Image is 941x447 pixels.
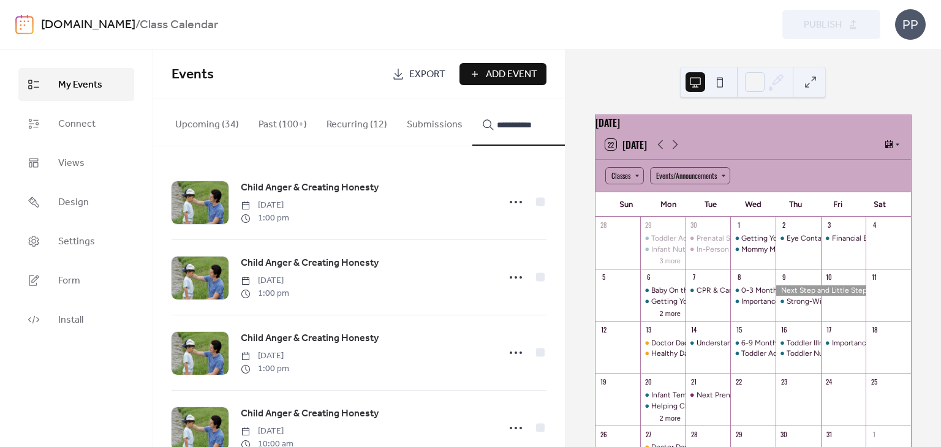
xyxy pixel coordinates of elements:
div: 23 [779,377,788,386]
span: Add Event [486,67,537,82]
a: Views [18,146,134,179]
button: 3 more [655,255,686,265]
div: Next Step and Little Steps Closed [776,285,866,296]
a: Form [18,264,134,297]
div: Tue [690,192,732,217]
div: Sat [859,192,901,217]
div: Baby On the Move & Staying Out of Debt [651,285,788,296]
button: Upcoming (34) [165,99,249,145]
a: Child Anger & Creating Honesty [241,406,379,422]
div: 26 [599,429,608,438]
a: Install [18,303,134,336]
div: 22 [734,377,743,386]
a: Settings [18,225,134,258]
div: Importance of Words & Credit Cards: Friend or Foe? [730,296,776,307]
button: 2 more [655,307,686,318]
div: Next Prenatal Series Start Date [686,390,731,400]
div: Doctor Dad - Spiritual Series [651,338,746,348]
span: Child Anger & Creating Honesty [241,407,379,421]
span: Design [58,195,89,210]
a: Export [383,63,455,85]
div: Infant Temperament & Creating Courage [651,390,788,400]
div: Importance of Words & Credit Cards: Friend or Foe? [741,296,915,307]
span: Events [172,61,214,88]
button: 22[DATE] [601,136,651,153]
div: 11 [869,272,879,282]
div: Getting Your Child to Eat & Creating Confidence [640,296,686,307]
div: Understanding Your Infant & Infant Accidents [697,338,848,348]
div: Wed [732,192,774,217]
span: Views [58,156,85,171]
div: Doctor Dad - Spiritual Series [640,338,686,348]
img: logo [15,15,34,34]
div: Healthy Dad - Spiritual Series [651,348,749,359]
div: 27 [644,429,653,438]
div: Healthy Dad - Spiritual Series [640,348,686,359]
div: Strong-Willed Children & Bonding With Your Toddler [776,296,821,307]
div: 0-3 Month & 3-6 Month Infant Expectations [741,285,889,296]
div: 24 [825,377,834,386]
b: Class Calendar [140,13,218,37]
div: Infant Nutrition & Budget 101 [640,244,686,255]
button: Add Event [459,63,546,85]
span: Child Anger & Creating Honesty [241,331,379,346]
b: / [135,13,140,37]
span: Child Anger & Creating Honesty [241,256,379,271]
div: Importance of Bonding & Infant Expectations [821,338,866,348]
div: 12 [599,325,608,334]
div: 21 [689,377,698,386]
span: Connect [58,117,96,132]
div: Mon [648,192,690,217]
button: Submissions [397,99,472,145]
a: My Events [18,68,134,101]
div: Thu [774,192,817,217]
div: 5 [599,272,608,282]
span: My Events [58,78,102,92]
a: Child Anger & Creating Honesty [241,255,379,271]
div: Toddler Accidents & Your Financial Future [741,348,881,359]
span: [DATE] [241,199,289,212]
div: 30 [689,220,698,230]
button: 2 more [655,412,686,423]
div: Toddler Accidents & Your Financial Future [730,348,776,359]
div: 31 [825,429,834,438]
div: 10 [825,272,834,282]
div: CPR & Car Seat Safety [697,285,772,296]
div: 29 [734,429,743,438]
a: Connect [18,107,134,140]
div: Sun [605,192,648,217]
div: 20 [644,377,653,386]
span: Form [58,274,80,288]
span: [DATE] [241,425,293,438]
div: Toddler Illness & Toddler Oral Health [787,338,909,348]
div: 16 [779,325,788,334]
div: 9 [779,272,788,282]
span: 1:00 pm [241,362,289,375]
div: 25 [869,377,879,386]
div: 15 [734,325,743,334]
button: Past (100+) [249,99,317,145]
div: 3 [825,220,834,230]
div: 1 [734,220,743,230]
div: Prenatal Series [686,233,731,244]
div: Financial Emergencies & Creating Motivation [821,233,866,244]
div: Toddler Nutrition & Toddler Play [787,348,893,359]
div: 1 [869,429,879,438]
div: In-Person Prenatal Series [697,244,781,255]
div: Getting Your Child to Eat & Creating Confidence [651,296,815,307]
a: Child Anger & Creating Honesty [241,180,379,196]
div: 6 [644,272,653,282]
div: Getting Your Baby to Sleep & Crying [730,233,776,244]
div: 18 [869,325,879,334]
span: 1:00 pm [241,212,289,225]
div: Helping Children Process Change & Siblings [651,401,799,411]
div: 7 [689,272,698,282]
div: 30 [779,429,788,438]
span: Settings [58,235,95,249]
div: Next Prenatal Series Start Date [697,390,801,400]
div: Understanding Your Infant & Infant Accidents [686,338,731,348]
span: [DATE] [241,274,289,287]
div: 8 [734,272,743,282]
div: 19 [599,377,608,386]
